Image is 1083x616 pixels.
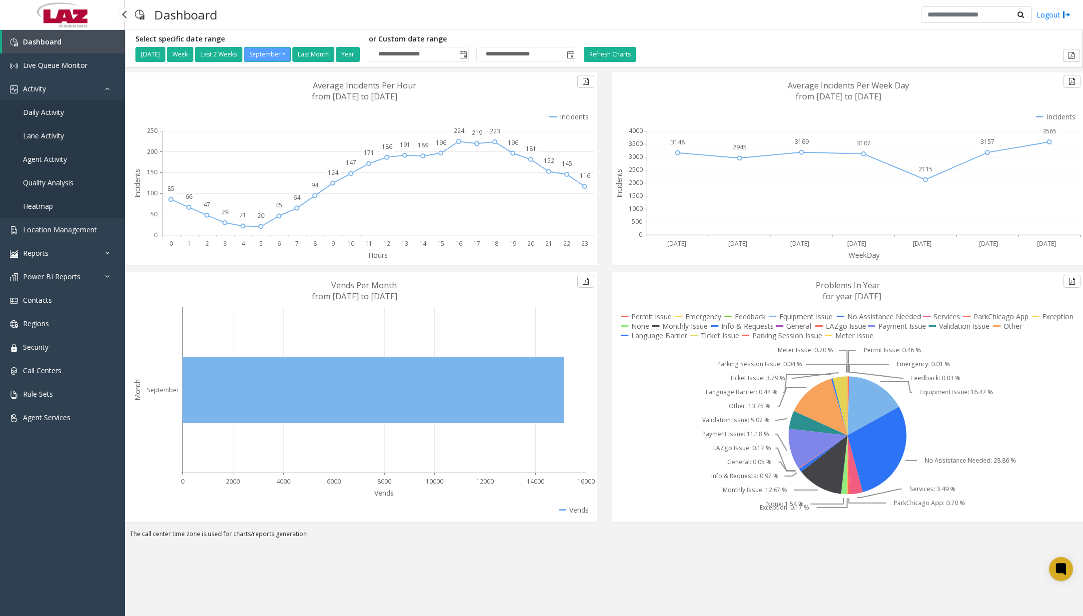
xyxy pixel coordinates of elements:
[147,126,157,135] text: 250
[125,530,1083,544] div: The call center time zone is used for charts/reports generation
[347,239,354,248] text: 10
[733,143,747,151] text: 2945
[580,171,590,180] text: 116
[10,414,18,422] img: 'icon'
[346,158,356,167] text: 147
[23,84,46,93] span: Activity
[730,374,785,383] text: Ticket Issue: 3.79 %
[244,47,291,62] button: September
[257,211,264,220] text: 20
[187,239,191,248] text: 1
[221,208,228,216] text: 29
[437,239,444,248] text: 15
[364,148,374,157] text: 171
[508,138,518,147] text: 196
[147,168,157,176] text: 150
[2,30,125,53] a: Dashboard
[259,239,263,248] text: 5
[711,472,779,481] text: Info & Requests: 0.97 %
[331,280,397,291] text: Vends Per Month
[23,201,53,211] span: Heatmap
[629,178,643,187] text: 2000
[629,204,643,213] text: 1000
[292,47,334,62] button: Last Month
[629,152,643,161] text: 3000
[312,91,397,102] text: from [DATE] to [DATE]
[147,189,157,197] text: 100
[913,239,932,248] text: [DATE]
[293,193,301,202] text: 64
[577,75,594,88] button: Export to pdf
[490,127,500,135] text: 223
[23,225,97,234] span: Location Management
[911,374,961,383] text: Feedback: 0.03 %
[472,128,482,137] text: 219
[436,138,446,147] text: 196
[328,168,339,177] text: 124
[10,226,18,234] img: 'icon'
[369,35,576,43] h5: or Custom date range
[454,126,465,135] text: 224
[277,239,281,248] text: 6
[313,239,317,248] text: 8
[203,200,210,209] text: 47
[132,169,142,198] text: Incidents
[544,156,554,165] text: 152
[614,169,624,198] text: Incidents
[10,344,18,352] img: 'icon'
[727,458,772,467] text: General: 0.05 %
[790,239,809,248] text: [DATE]
[760,504,809,512] text: Exception: 0.17 %
[473,239,480,248] text: 17
[336,47,360,62] button: Year
[788,80,909,91] text: Average Incidents Per Week Day
[702,430,769,439] text: Payment Issue: 11.18 %
[295,239,299,248] text: 7
[383,239,390,248] text: 12
[729,402,771,411] text: Other: 13.75 %
[629,139,643,148] text: 3500
[10,38,18,46] img: 'icon'
[1063,9,1071,20] img: logout
[23,37,61,46] span: Dashboard
[919,165,933,173] text: 2115
[368,250,388,260] text: Hours
[823,291,881,302] text: for year [DATE]
[10,273,18,281] img: 'icon'
[23,248,48,258] span: Reports
[864,346,921,355] text: Permit Issue: 0.46 %
[418,141,428,149] text: 189
[167,47,193,62] button: Week
[23,295,52,305] span: Contacts
[581,239,588,248] text: 23
[455,239,462,248] text: 16
[241,239,245,248] text: 4
[132,379,142,401] text: Month
[639,231,642,239] text: 0
[276,477,290,486] text: 4000
[374,488,394,498] text: Vends
[23,366,61,375] span: Call Centers
[223,239,227,248] text: 3
[565,47,576,61] span: Toggle popup
[847,239,866,248] text: [DATE]
[1037,9,1071,20] a: Logout
[476,477,494,486] text: 12000
[897,360,950,369] text: Emergency: 0.01 %
[10,320,18,328] img: 'icon'
[10,367,18,375] img: 'icon'
[135,47,165,62] button: [DATE]
[577,275,594,288] button: Export to pdf
[629,165,643,174] text: 2500
[562,159,572,168] text: 145
[23,154,67,164] span: Agent Activity
[377,477,391,486] text: 8000
[527,239,534,248] text: 20
[629,126,643,135] text: 4000
[312,291,397,302] text: from [DATE] to [DATE]
[527,477,544,486] text: 14000
[275,201,282,209] text: 45
[313,80,416,91] text: Average Incidents Per Hour
[205,239,209,248] text: 2
[23,60,87,70] span: Live Queue Monitor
